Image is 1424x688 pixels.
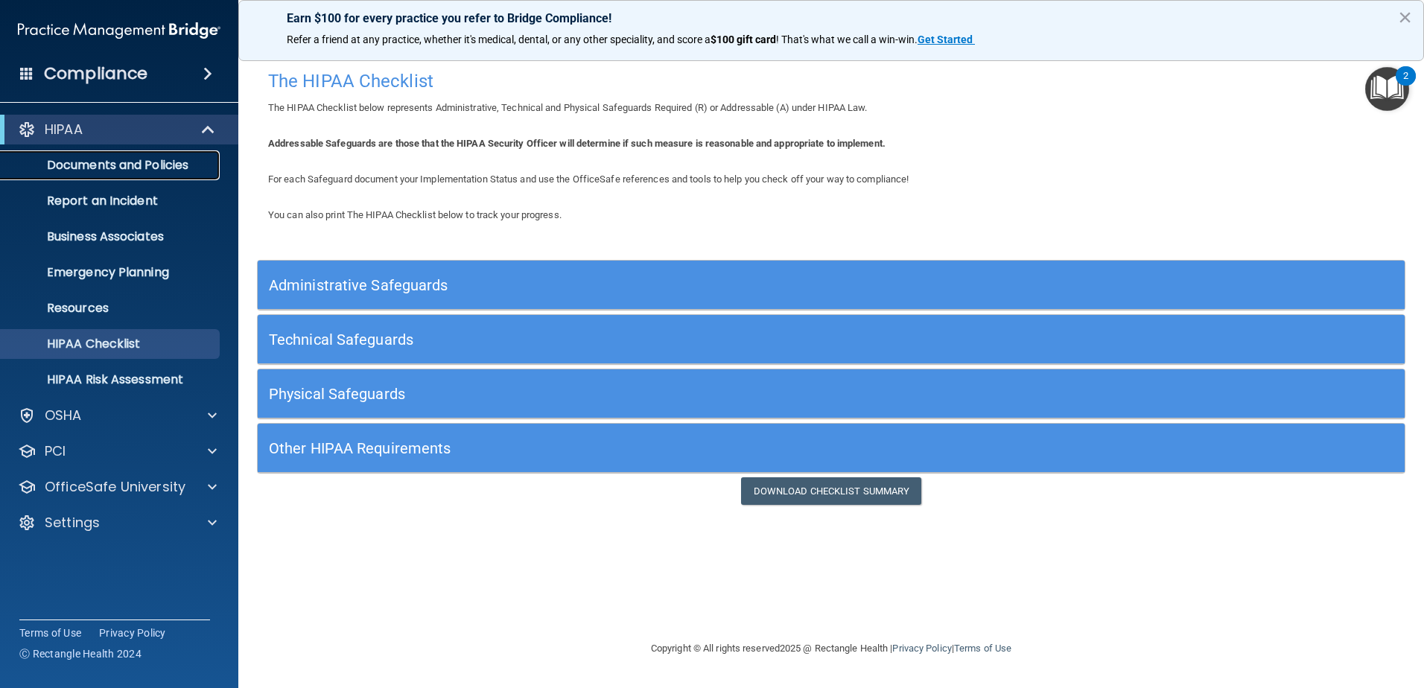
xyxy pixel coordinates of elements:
[269,386,1107,402] h5: Physical Safeguards
[19,646,142,661] span: Ⓒ Rectangle Health 2024
[269,331,1107,348] h5: Technical Safeguards
[45,407,82,424] p: OSHA
[268,173,909,185] span: For each Safeguard document your Implementation Status and use the OfficeSafe references and tool...
[268,102,868,113] span: The HIPAA Checklist below represents Administrative, Technical and Physical Safeguards Required (...
[918,34,975,45] a: Get Started
[18,121,216,138] a: HIPAA
[269,277,1107,293] h5: Administrative Safeguards
[1403,76,1408,95] div: 2
[45,442,66,460] p: PCI
[711,34,776,45] strong: $100 gift card
[287,34,711,45] span: Refer a friend at any practice, whether it's medical, dental, or any other speciality, and score a
[18,16,220,45] img: PMB logo
[268,71,1394,91] h4: The HIPAA Checklist
[18,407,217,424] a: OSHA
[559,625,1103,672] div: Copyright © All rights reserved 2025 @ Rectangle Health | |
[741,477,922,505] a: Download Checklist Summary
[10,158,213,173] p: Documents and Policies
[45,478,185,496] p: OfficeSafe University
[892,643,951,654] a: Privacy Policy
[45,514,100,532] p: Settings
[10,229,213,244] p: Business Associates
[10,265,213,280] p: Emergency Planning
[18,514,217,532] a: Settings
[268,138,886,149] b: Addressable Safeguards are those that the HIPAA Security Officer will determine if such measure i...
[918,34,973,45] strong: Get Started
[10,194,213,208] p: Report an Incident
[19,625,81,640] a: Terms of Use
[268,209,562,220] span: You can also print The HIPAA Checklist below to track your progress.
[18,478,217,496] a: OfficeSafe University
[1365,67,1409,111] button: Open Resource Center, 2 new notifications
[45,121,83,138] p: HIPAA
[18,442,217,460] a: PCI
[10,372,213,387] p: HIPAA Risk Assessment
[10,301,213,316] p: Resources
[1398,5,1412,29] button: Close
[776,34,918,45] span: ! That's what we call a win-win.
[44,63,147,84] h4: Compliance
[287,11,1376,25] p: Earn $100 for every practice you refer to Bridge Compliance!
[10,337,213,351] p: HIPAA Checklist
[954,643,1011,654] a: Terms of Use
[99,625,166,640] a: Privacy Policy
[269,440,1107,456] h5: Other HIPAA Requirements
